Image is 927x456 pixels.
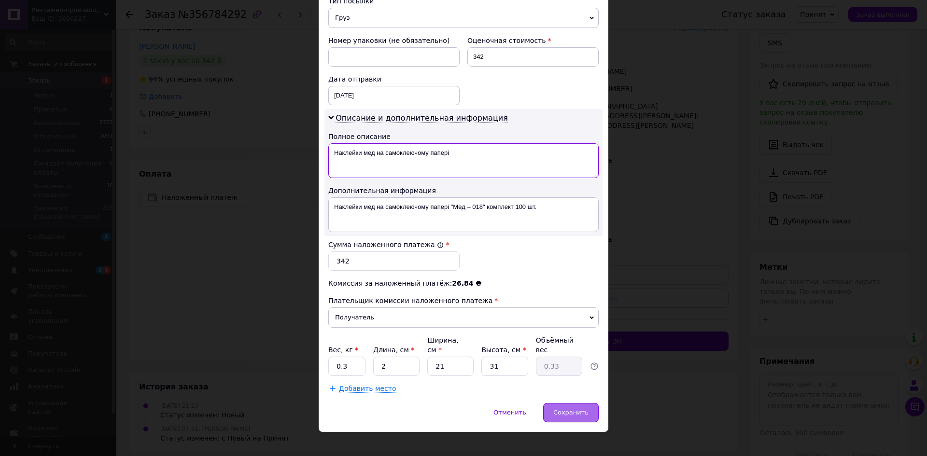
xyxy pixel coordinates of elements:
[427,336,458,354] label: Ширина, см
[328,297,492,304] span: Плательщик комиссии наложенного платежа
[481,346,526,354] label: Высота, см
[328,74,460,84] div: Дата отправки
[328,307,599,328] span: Получатель
[336,113,508,123] span: Описание и дополнительная информация
[328,278,599,288] div: Комиссия за наложенный платёж:
[328,241,444,249] label: Сумма наложенного платежа
[328,186,599,195] div: Дополнительная информация
[328,132,599,141] div: Полное описание
[373,346,414,354] label: Длина, см
[467,36,599,45] div: Оценочная стоимость
[328,143,599,178] textarea: Наклейки мед на самоклеючому папері
[536,335,582,355] div: Объёмный вес
[328,346,358,354] label: Вес, кг
[493,409,526,416] span: Отменить
[328,36,460,45] div: Номер упаковки (не обязательно)
[339,385,396,393] span: Добавить место
[553,409,589,416] span: Сохранить
[328,197,599,232] textarea: Наклейки мед на самоклеючому папері "Мед – 018" комплект 100 шт.
[328,8,599,28] span: Груз
[452,279,481,287] span: 26.84 ₴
